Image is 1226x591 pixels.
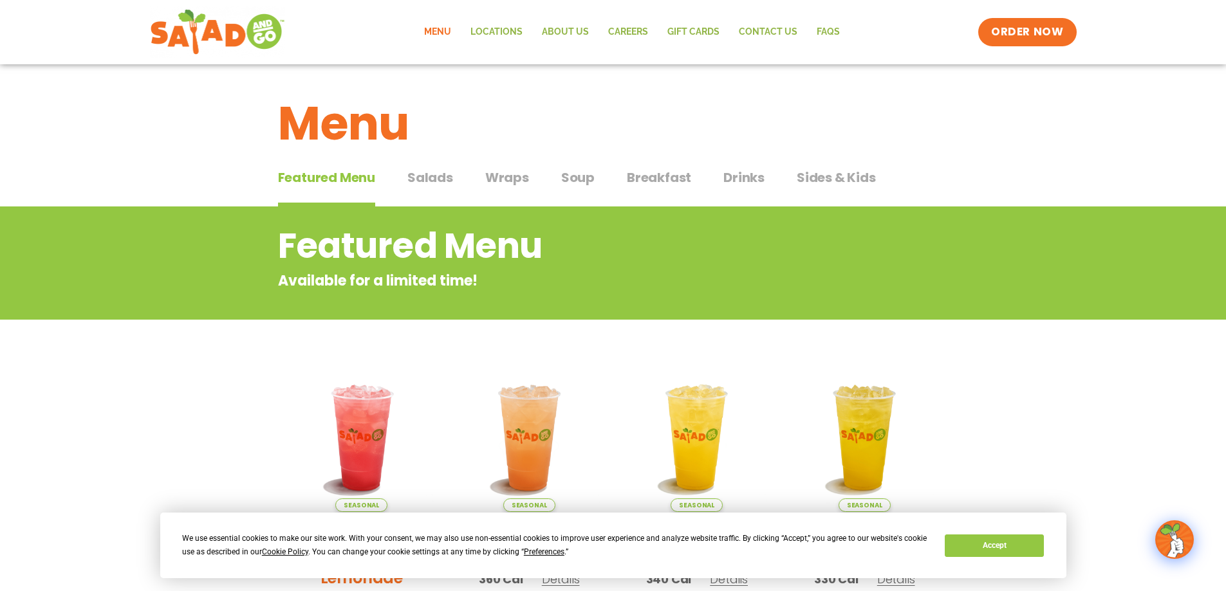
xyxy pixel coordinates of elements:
span: ORDER NOW [991,24,1063,40]
img: wpChatIcon [1156,522,1193,558]
span: Featured Menu [278,168,375,187]
span: Details [710,571,748,587]
img: new-SAG-logo-768×292 [150,6,286,58]
span: Breakfast [627,168,691,187]
button: Accept [945,534,1044,557]
h2: Featured Menu [278,220,845,272]
a: Locations [461,17,532,47]
span: Details [542,571,580,587]
img: Product photo for Blackberry Bramble Lemonade [288,363,436,512]
span: Wraps [485,168,529,187]
div: Cookie Consent Prompt [160,513,1066,578]
span: Seasonal [839,498,891,512]
div: We use essential cookies to make our site work. With your consent, we may also use non-essential ... [182,532,929,559]
span: 330 Cal [814,570,859,588]
img: Product photo for Mango Grove Lemonade [790,363,939,512]
span: Cookie Policy [262,547,308,556]
span: Sides & Kids [797,168,876,187]
img: Product photo for Summer Stone Fruit Lemonade [455,363,604,512]
a: Careers [599,17,658,47]
span: Seasonal [503,498,555,512]
a: ORDER NOW [978,18,1076,46]
span: Details [877,571,915,587]
span: Preferences [524,547,564,556]
span: Salads [407,168,453,187]
span: 360 Cal [479,570,523,588]
h1: Menu [278,89,949,158]
nav: Menu [414,17,850,47]
a: FAQs [807,17,850,47]
div: Tabbed content [278,163,949,207]
span: 340 Cal [646,570,692,588]
a: Menu [414,17,461,47]
img: Product photo for Sunkissed Yuzu Lemonade [623,363,772,512]
p: Available for a limited time! [278,270,845,291]
a: About Us [532,17,599,47]
span: Soup [561,168,595,187]
a: Contact Us [729,17,807,47]
span: Seasonal [335,498,387,512]
span: Seasonal [671,498,723,512]
a: GIFT CARDS [658,17,729,47]
span: Drinks [723,168,765,187]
